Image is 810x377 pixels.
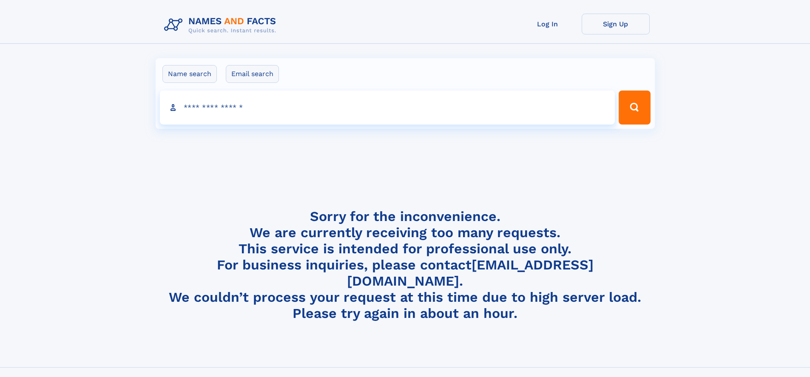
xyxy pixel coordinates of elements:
[226,65,279,83] label: Email search
[161,208,650,322] h4: Sorry for the inconvenience. We are currently receiving too many requests. This service is intend...
[514,14,582,34] a: Log In
[160,91,615,125] input: search input
[619,91,650,125] button: Search Button
[162,65,217,83] label: Name search
[582,14,650,34] a: Sign Up
[347,257,594,289] a: [EMAIL_ADDRESS][DOMAIN_NAME]
[161,14,283,37] img: Logo Names and Facts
